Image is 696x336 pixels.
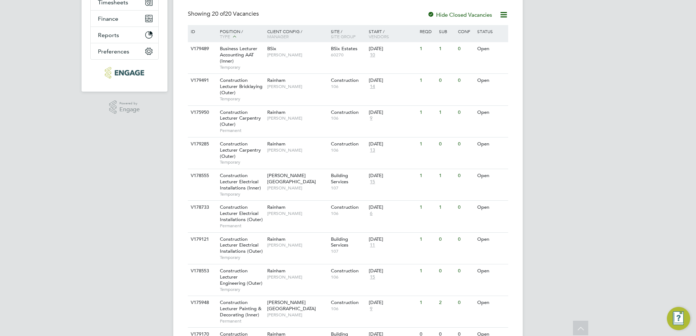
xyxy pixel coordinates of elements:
[267,109,285,115] span: Rainham
[220,236,263,255] span: Construction Lecturer Electrical Installations (Outer)
[437,264,456,278] div: 0
[220,204,263,223] span: Construction Lecturer Electrical Installations (Outer)
[427,11,492,18] label: Hide Closed Vacancies
[220,299,261,318] span: Construction Lecturer Painting & Decorating (Inner)
[369,33,389,39] span: Vendors
[475,233,507,246] div: Open
[105,67,144,79] img: protocol-logo-retina.png
[267,204,285,210] span: Rainham
[369,147,376,153] span: 13
[267,268,285,274] span: Rainham
[475,106,507,119] div: Open
[267,141,285,147] span: Rainham
[189,106,214,119] div: V175950
[369,268,416,274] div: [DATE]
[331,306,365,312] span: 106
[369,179,376,185] span: 15
[220,45,257,64] span: Business Lecturer Accounting AAT (Inner)
[331,115,365,121] span: 106
[369,242,376,248] span: 11
[456,201,475,214] div: 0
[456,296,475,309] div: 0
[331,33,356,39] span: Site Group
[331,84,365,89] span: 106
[220,159,264,165] span: Temporary
[418,25,437,37] div: Reqd
[437,137,456,151] div: 0
[189,264,214,278] div: V178553
[189,233,214,246] div: V179121
[456,233,475,246] div: 0
[475,264,507,278] div: Open
[220,287,264,292] span: Temporary
[369,173,416,179] div: [DATE]
[220,172,261,191] span: Construction Lecturer Electrical Installations (Inner)
[220,128,264,133] span: Permanent
[369,141,416,147] div: [DATE]
[369,300,416,306] div: [DATE]
[220,141,261,159] span: Construction Lecturer Carpentry (Outer)
[367,25,418,43] div: Start /
[267,274,327,280] span: [PERSON_NAME]
[418,233,437,246] div: 1
[220,318,264,324] span: Permanent
[267,84,327,89] span: [PERSON_NAME]
[331,45,357,52] span: BSix Estates
[214,25,265,43] div: Position /
[437,42,456,56] div: 1
[456,264,475,278] div: 0
[331,109,359,115] span: Construction
[331,236,348,248] span: Building Services
[267,45,276,52] span: BSix
[437,296,456,309] div: 2
[369,306,373,312] span: 9
[267,236,285,242] span: Rainham
[220,109,261,128] span: Construction Lecturer Carpentry (Outer)
[437,169,456,183] div: 1
[267,185,327,191] span: [PERSON_NAME]
[220,77,262,96] span: Construction Lecturer Bricklaying (Outer)
[220,96,264,102] span: Temporary
[220,33,230,39] span: Type
[331,204,359,210] span: Construction
[331,141,359,147] span: Construction
[188,10,260,18] div: Showing
[91,43,158,59] button: Preferences
[331,185,365,191] span: 107
[475,42,507,56] div: Open
[267,115,327,121] span: [PERSON_NAME]
[475,201,507,214] div: Open
[119,107,140,113] span: Engage
[267,312,327,318] span: [PERSON_NAME]
[267,299,316,312] span: [PERSON_NAME][GEOGRAPHIC_DATA]
[331,211,365,216] span: 106
[418,42,437,56] div: 1
[109,100,140,114] a: Powered byEngage
[418,106,437,119] div: 1
[418,296,437,309] div: 1
[91,11,158,27] button: Finance
[329,25,367,43] div: Site /
[456,42,475,56] div: 0
[189,201,214,214] div: V178733
[90,67,159,79] a: Go to home page
[331,299,359,305] span: Construction
[369,274,376,280] span: 15
[475,74,507,87] div: Open
[220,255,264,260] span: Temporary
[331,268,359,274] span: Construction
[369,77,416,84] div: [DATE]
[189,25,214,37] div: ID
[369,115,373,121] span: 9
[189,296,214,309] div: V175948
[220,223,264,229] span: Permanent
[212,10,225,17] span: 20 of
[456,74,475,87] div: 0
[369,46,416,52] div: [DATE]
[369,236,416,243] div: [DATE]
[265,25,329,43] div: Client Config /
[418,74,437,87] div: 1
[220,191,264,197] span: Temporary
[418,137,437,151] div: 1
[267,242,327,248] span: [PERSON_NAME]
